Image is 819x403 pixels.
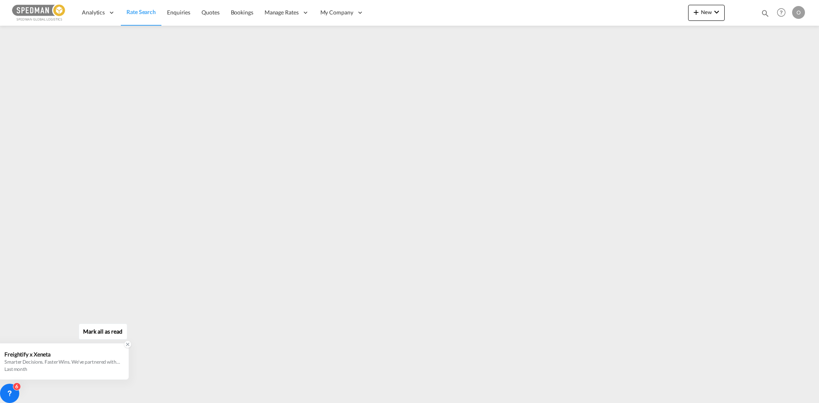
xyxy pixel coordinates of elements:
[265,8,299,16] span: Manage Rates
[792,6,805,19] div: O
[82,8,105,16] span: Analytics
[774,6,792,20] div: Help
[202,9,219,16] span: Quotes
[691,9,721,15] span: New
[761,9,770,21] div: icon-magnify
[320,8,353,16] span: My Company
[167,9,190,16] span: Enquiries
[774,6,788,19] span: Help
[688,5,725,21] button: icon-plus 400-fgNewicon-chevron-down
[712,7,721,17] md-icon: icon-chevron-down
[126,8,156,15] span: Rate Search
[691,7,701,17] md-icon: icon-plus 400-fg
[12,4,66,22] img: c12ca350ff1b11efb6b291369744d907.png
[761,9,770,18] md-icon: icon-magnify
[231,9,253,16] span: Bookings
